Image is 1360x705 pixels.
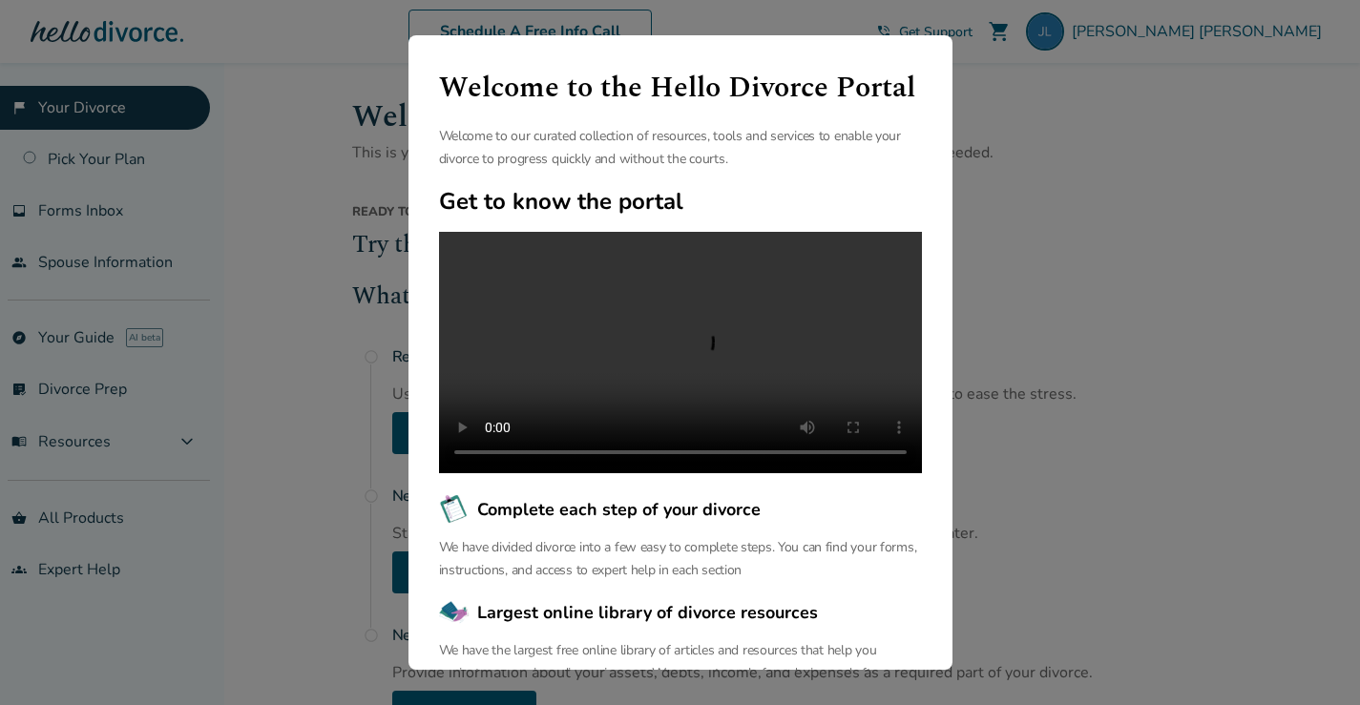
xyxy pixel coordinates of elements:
p: Welcome to our curated collection of resources, tools and services to enable your divorce to prog... [439,125,922,171]
span: Largest online library of divorce resources [477,600,818,625]
span: Complete each step of your divorce [477,497,761,522]
h1: Welcome to the Hello Divorce Portal [439,66,922,110]
h2: Get to know the portal [439,186,922,217]
img: Largest online library of divorce resources [439,597,470,628]
p: We have divided divorce into a few easy to complete steps. You can find your forms, instructions,... [439,536,922,582]
img: Complete each step of your divorce [439,494,470,525]
iframe: Chat Widget [1265,613,1360,705]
